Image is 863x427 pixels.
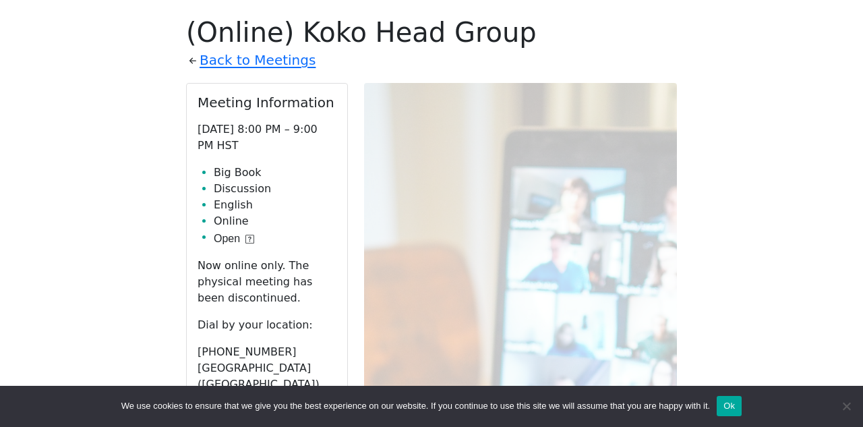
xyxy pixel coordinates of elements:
[186,16,677,49] h1: (Online) Koko Head Group
[198,317,336,333] p: Dial by your location:
[121,399,710,413] span: We use cookies to ensure that we give you the best experience on our website. If you continue to ...
[214,181,336,197] li: Discussion
[198,94,336,111] h2: Meeting Information
[198,121,336,154] p: [DATE] 8:00 PM – 9:00 PM HST
[198,344,336,393] p: [PHONE_NUMBER] [GEOGRAPHIC_DATA] ([GEOGRAPHIC_DATA])
[214,231,240,247] span: Open
[214,197,336,213] li: English
[214,213,336,229] li: Online
[214,165,336,181] li: Big Book
[717,396,742,416] button: Ok
[198,258,336,306] p: Now online only. The physical meeting has been discontinued.
[200,49,316,72] a: Back to Meetings
[214,231,254,247] button: Open
[839,399,853,413] span: No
